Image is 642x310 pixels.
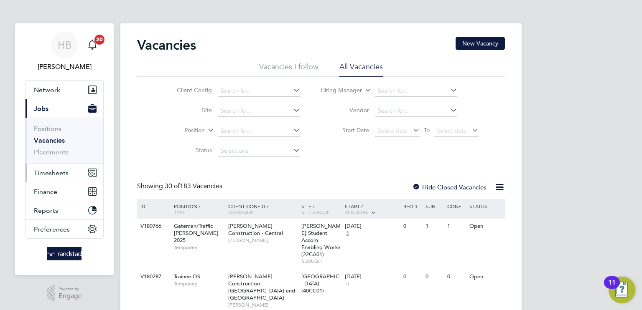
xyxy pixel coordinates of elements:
div: Jobs [25,118,103,163]
div: Conf [445,199,467,213]
input: Search for... [375,85,457,97]
span: Engage [59,292,82,300]
a: Placements [34,148,69,156]
div: [DATE] [345,223,399,230]
button: Preferences [25,220,103,238]
div: Status [467,199,504,213]
div: Site / [299,199,343,219]
div: Client Config / [226,199,299,219]
li: All Vacancies [339,62,383,77]
span: 5 [345,230,350,237]
div: 0 [401,219,423,234]
button: New Vacancy [456,37,505,50]
a: Powered byEngage [47,285,82,301]
span: Hela Baker [25,62,104,72]
input: Search for... [218,125,300,137]
div: 1 [423,219,445,234]
span: Network [34,86,60,94]
button: Reports [25,201,103,219]
span: Finance [34,188,57,196]
span: [PERSON_NAME] Construction - Central [228,222,283,237]
span: [PERSON_NAME] Construction - [GEOGRAPHIC_DATA] and [GEOGRAPHIC_DATA] [228,273,295,301]
input: Search for... [218,105,300,117]
label: Position [157,126,205,135]
input: Select one [218,145,300,157]
span: Reports [34,207,58,214]
span: Site Group [301,209,330,215]
div: ID [138,199,168,213]
span: Jobs [34,105,48,113]
a: Positions [34,125,61,133]
button: Timesheets [25,164,103,182]
span: 5 [345,280,350,287]
button: Open Resource Center, 11 new notifications [609,277,635,303]
span: [GEOGRAPHIC_DATA] (40CC01) [301,273,339,294]
label: Client Config [164,86,212,94]
input: Search for... [375,105,457,117]
button: Finance [25,182,103,201]
div: 0 [445,269,467,285]
span: Gateman/Traffic [PERSON_NAME] 2025 [174,222,218,244]
span: [PERSON_NAME] [228,302,297,308]
label: Site [164,106,212,114]
span: Timesheets [34,169,69,177]
div: Open [467,269,504,285]
span: To [421,125,432,136]
span: 183 Vacancies [165,182,222,190]
span: Select date [437,127,467,134]
nav: Main navigation [15,23,114,275]
div: 0 [423,269,445,285]
div: Start / [343,199,401,220]
button: Network [25,81,103,99]
div: Position / [168,199,226,219]
label: Vendor [321,106,369,114]
div: V180287 [138,269,168,285]
label: Hiring Manager [314,86,362,95]
span: Temporary [174,280,224,287]
label: Status [164,146,212,154]
span: Preferences [34,225,70,233]
span: Vendors [345,209,368,215]
input: Search for... [218,85,300,97]
div: 1 [445,219,467,234]
span: [PERSON_NAME] [228,237,297,244]
a: 20 [84,32,101,58]
li: Vacancies I follow [259,62,318,77]
a: Vacancies [34,136,65,144]
div: 11 [608,282,616,293]
span: Manager [228,209,253,215]
span: 20 [94,35,104,45]
div: Open [467,219,504,234]
label: Start Date [321,126,369,134]
span: Powered by [59,285,82,292]
span: Select date [378,127,408,134]
button: Jobs [25,99,103,118]
span: Trainee QS [174,273,200,280]
span: Temporary [174,244,224,251]
div: 0 [401,269,423,285]
div: Reqd [401,199,423,213]
div: [DATE] [345,273,399,280]
span: Type [174,209,186,215]
img: randstad-logo-retina.png [47,247,82,260]
span: 30 of [165,182,180,190]
div: Sub [423,199,445,213]
h2: Vacancies [137,37,196,53]
span: SLOUGH [301,258,341,265]
span: HB [58,40,71,50]
div: Showing [137,182,224,191]
a: Go to home page [25,247,104,260]
a: HB[PERSON_NAME] [25,32,104,72]
label: Hide Closed Vacancies [412,183,487,191]
div: V180766 [138,219,168,234]
span: [PERSON_NAME] Student Accom Enabling Works (22CA01) [301,222,341,258]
